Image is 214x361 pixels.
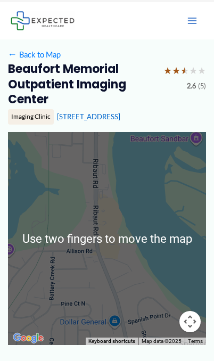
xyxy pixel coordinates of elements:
[187,80,196,93] span: 2.6
[8,109,54,124] div: Imaging Clinic
[172,62,180,80] span: ★
[163,62,172,80] span: ★
[181,10,203,32] button: Main menu toggle
[189,62,197,80] span: ★
[180,62,189,80] span: ★
[188,338,203,344] a: Terms (opens in new tab)
[197,62,206,80] span: ★
[198,80,206,93] span: (5)
[179,311,201,332] button: Map camera controls
[11,11,75,30] img: Expected Healthcare Logo - side, dark font, small
[11,331,46,345] a: Open this area in Google Maps (opens a new window)
[142,338,182,344] span: Map data ©2025
[57,112,120,121] a: [STREET_ADDRESS]
[8,47,61,62] a: ←Back to Map
[8,50,18,59] span: ←
[88,338,135,345] button: Keyboard shortcuts
[8,62,156,107] h2: Beaufort Memorial Outpatient Imaging Center
[11,331,46,345] img: Google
